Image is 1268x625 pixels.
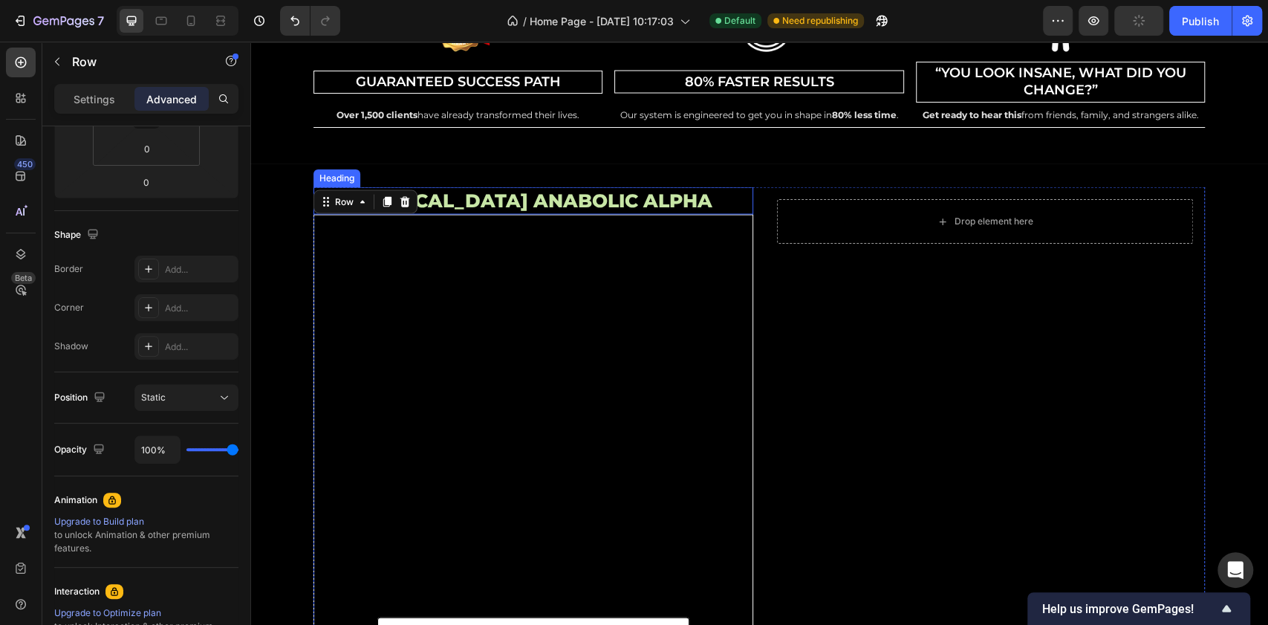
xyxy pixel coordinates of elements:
[146,91,197,107] p: Advanced
[132,137,162,160] input: 0px
[724,14,755,27] span: Default
[135,436,180,463] input: Auto
[530,13,674,29] span: Home Page - [DATE] 10:17:03
[280,6,340,36] div: Undo/Redo
[54,262,83,276] div: Border
[165,302,235,315] div: Add...
[165,340,235,354] div: Add...
[667,65,953,82] p: from friends, family, and strangers alike.
[11,272,36,284] div: Beta
[54,585,100,598] div: Interaction
[782,14,858,27] span: Need republishing
[97,12,104,30] p: 7
[1042,602,1217,616] span: Help us improve GemPages!
[72,53,198,71] p: Row
[672,68,770,79] strong: Get ready to hear this
[54,301,84,314] div: Corner
[54,340,88,353] div: Shadow
[54,388,108,408] div: Position
[14,158,36,170] div: 450
[1182,13,1219,29] div: Publish
[54,225,102,245] div: Shape
[134,384,238,411] button: Static
[1217,552,1253,588] div: Open Intercom Messenger
[54,515,238,528] div: Upgrade to Build plan
[54,493,97,507] div: Animation
[233,580,333,604] p: full bundle
[63,146,503,173] h2: [MEDICAL_DATA] ANABOLIC ALPHA
[54,606,238,620] div: Upgrade to Optimize plan
[581,68,646,79] strong: 80% less time
[523,13,527,29] span: /
[74,91,115,107] p: Settings
[127,576,439,609] a: full bundle
[250,42,1268,625] iframe: Design area
[165,263,235,276] div: Add...
[1042,600,1235,618] button: Show survey - Help us improve GemPages!
[54,515,238,555] div: to unlock Animation & other premium features.
[1169,6,1232,36] button: Publish
[82,154,106,167] div: Row
[66,130,107,143] div: Heading
[365,65,651,82] p: Our system is engineered to get you in shape in .
[6,6,111,36] button: 7
[131,171,161,193] input: 0
[704,174,783,186] div: Drop element here
[54,440,108,460] div: Opacity
[141,392,166,403] span: Static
